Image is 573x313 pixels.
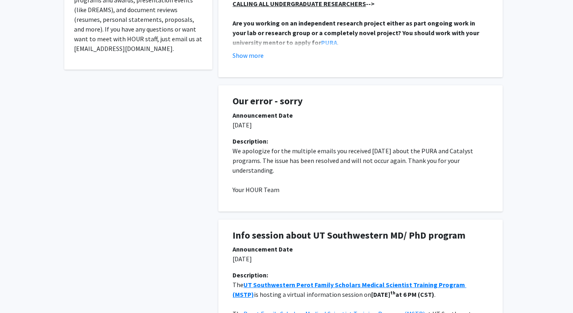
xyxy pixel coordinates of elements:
[233,230,488,241] h1: Info session about UT Southwestern MD/ PhD program
[395,290,434,298] strong: at 6 PM (CST)
[233,146,488,175] p: We apologize for the multiple emails you received [DATE] about the PURA and Catalyst programs. Th...
[233,51,264,60] button: Show more
[390,290,395,296] strong: th
[233,110,488,120] div: Announcement Date
[233,244,488,254] div: Announcement Date
[233,270,488,280] div: Description:
[233,95,488,107] h1: Our error - sorry
[233,281,243,289] span: The
[233,281,466,298] a: UT Southwestern Perot Family Scholars Medical Scientist Training Program (MSTP)
[233,120,488,130] p: [DATE]
[233,18,488,47] p: .
[434,290,436,298] span: .
[233,254,488,264] p: [DATE]
[254,290,371,298] span: is hosting a virtual information session on
[321,38,337,47] a: PURA
[6,277,34,307] iframe: Chat
[371,290,390,298] strong: [DATE]
[233,185,488,195] p: Your HOUR Team
[233,19,480,47] strong: Are you working on an independent research project either as part ongoing work in your lab or res...
[233,136,488,146] div: Description:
